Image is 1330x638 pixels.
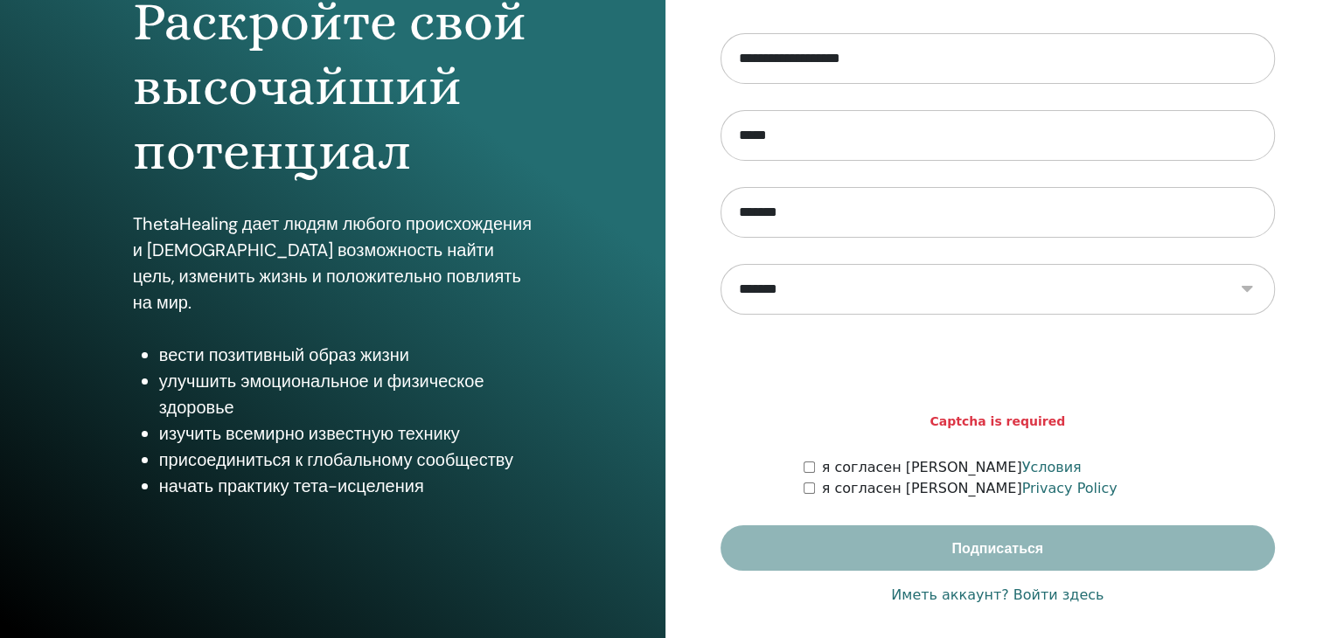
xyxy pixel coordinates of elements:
li: изучить всемирно известную технику [159,420,533,447]
a: Условия [1022,459,1082,475]
li: присоединиться к глобальному сообществу [159,447,533,473]
label: я согласен [PERSON_NAME] [822,478,1118,499]
a: Иметь аккаунт? Войти здесь [891,585,1104,606]
a: Privacy Policy [1022,480,1118,496]
label: я согласен [PERSON_NAME] [822,457,1082,478]
strong: Captcha is required [930,413,1065,431]
li: улучшить эмоциональное и физическое здоровье [159,368,533,420]
li: начать практику тета-исцеления [159,473,533,499]
iframe: reCAPTCHA [865,341,1131,409]
li: вести позитивный образ жизни [159,342,533,368]
p: ThetaHealing дает людям любого происхождения и [DEMOGRAPHIC_DATA] возможность найти цель, изменит... [133,211,533,316]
